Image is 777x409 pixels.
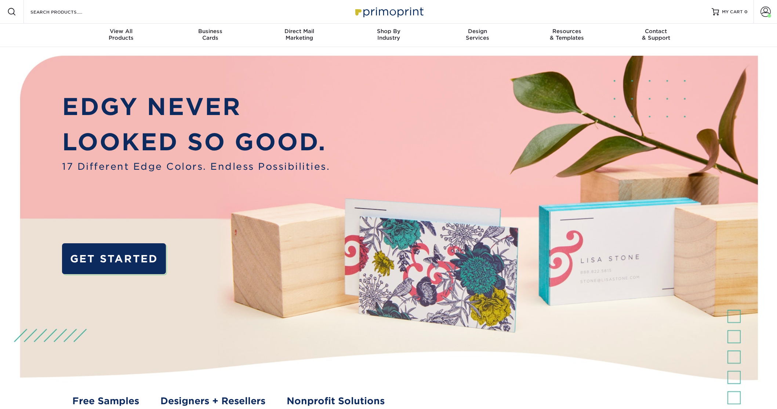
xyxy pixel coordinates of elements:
[77,28,166,41] div: Products
[744,9,748,14] span: 0
[344,28,433,35] span: Shop By
[433,24,522,47] a: DesignServices
[287,394,385,408] a: Nonprofit Solutions
[522,28,611,41] div: & Templates
[433,28,522,41] div: Services
[433,28,522,35] span: Design
[344,28,433,41] div: Industry
[522,28,611,35] span: Resources
[255,24,344,47] a: Direct MailMarketing
[344,24,433,47] a: Shop ByIndustry
[352,4,425,19] img: Primoprint
[255,28,344,35] span: Direct Mail
[255,28,344,41] div: Marketing
[522,24,611,47] a: Resources& Templates
[166,24,255,47] a: BusinessCards
[62,243,166,274] a: GET STARTED
[77,28,166,35] span: View All
[62,125,330,159] p: LOOKED SO GOOD.
[166,28,255,41] div: Cards
[77,24,166,47] a: View AllProducts
[166,28,255,35] span: Business
[160,394,265,408] a: Designers + Resellers
[611,24,701,47] a: Contact& Support
[62,159,330,173] span: 17 Different Edge Colors. Endless Possibilities.
[72,394,139,408] a: Free Samples
[30,7,101,16] input: SEARCH PRODUCTS.....
[722,9,743,15] span: MY CART
[611,28,701,41] div: & Support
[611,28,701,35] span: Contact
[62,89,330,124] p: EDGY NEVER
